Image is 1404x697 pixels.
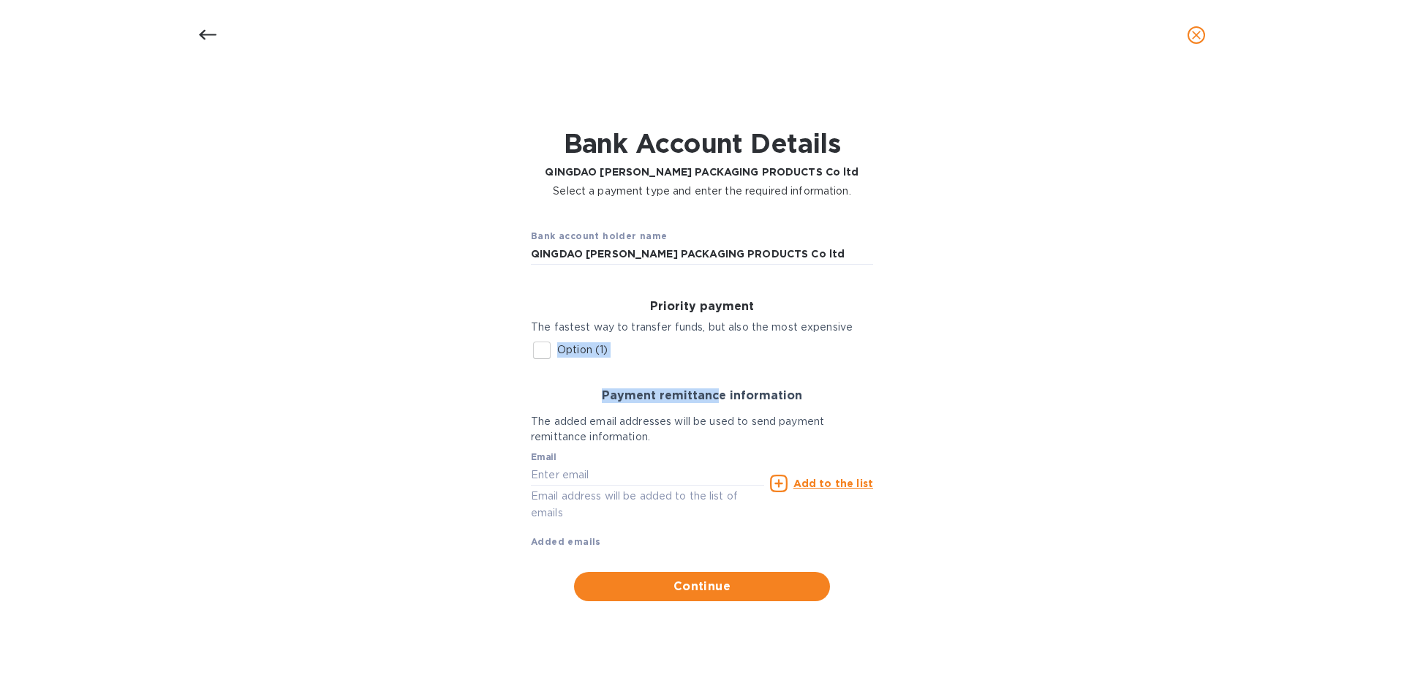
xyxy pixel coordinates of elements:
h3: Priority payment [531,300,873,314]
input: Enter email [531,464,764,486]
b: Added emails [531,536,601,547]
b: Bank account holder name [531,230,668,241]
b: QINGDAO [PERSON_NAME] PACKAGING PRODUCTS Co ltd [545,166,858,178]
h1: Bank Account Details [545,128,858,159]
h3: Payment remittance information [531,389,873,403]
p: The added email addresses will be used to send payment remittance information. [531,414,873,445]
u: Add to the list [793,478,873,489]
button: close [1179,18,1214,53]
p: The fastest way to transfer funds, but also the most expensive [531,320,873,335]
span: Continue [586,578,818,595]
label: Email [531,453,556,462]
p: Select a payment type and enter the required information. [545,184,858,199]
p: Option (1) [557,342,608,358]
p: Email address will be added to the list of emails [531,488,764,521]
button: Continue [574,572,830,601]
